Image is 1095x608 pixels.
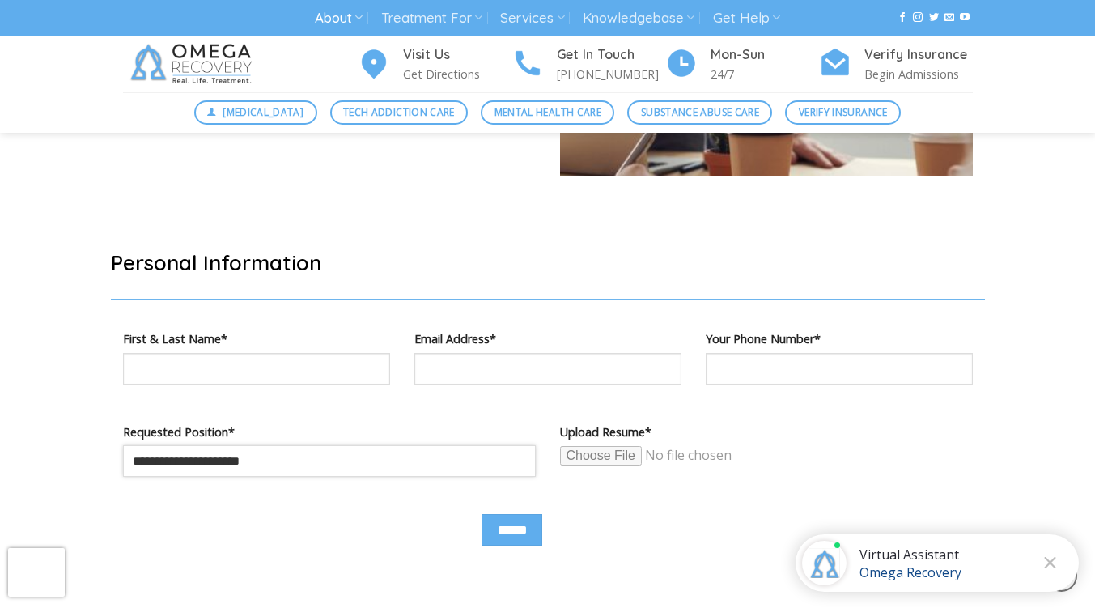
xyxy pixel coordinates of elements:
[381,3,482,33] a: Treatment For
[960,12,970,23] a: Follow on YouTube
[315,3,363,33] a: About
[898,12,907,23] a: Follow on Facebook
[123,423,536,441] label: Requested Position*
[627,100,772,125] a: Substance Abuse Care
[494,104,601,120] span: Mental Health Care
[785,100,901,125] a: Verify Insurance
[560,423,973,441] label: Upload Resume*
[223,104,303,120] span: [MEDICAL_DATA]
[194,100,317,125] a: [MEDICAL_DATA]
[711,45,819,66] h4: Mon-Sun
[583,3,694,33] a: Knowledgebase
[864,45,973,66] h4: Verify Insurance
[330,100,469,125] a: Tech Addiction Care
[358,45,511,84] a: Visit Us Get Directions
[123,36,265,92] img: Omega Recovery
[929,12,939,23] a: Follow on Twitter
[557,45,665,66] h4: Get In Touch
[913,12,923,23] a: Follow on Instagram
[641,104,759,120] span: Substance Abuse Care
[864,65,973,83] p: Begin Admissions
[111,249,985,276] h2: Personal Information
[819,45,973,84] a: Verify Insurance Begin Admissions
[123,330,390,348] label: First & Last Name*
[557,65,665,83] p: [PHONE_NUMBER]
[500,3,564,33] a: Services
[799,104,888,120] span: Verify Insurance
[414,330,681,348] label: Email Address*
[343,104,455,120] span: Tech Addiction Care
[511,45,665,84] a: Get In Touch [PHONE_NUMBER]
[706,330,973,348] label: Your Phone Number*
[481,100,614,125] a: Mental Health Care
[713,3,780,33] a: Get Help
[711,65,819,83] p: 24/7
[944,12,954,23] a: Send us an email
[403,45,511,66] h4: Visit Us
[403,65,511,83] p: Get Directions
[123,249,973,582] form: Contact form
